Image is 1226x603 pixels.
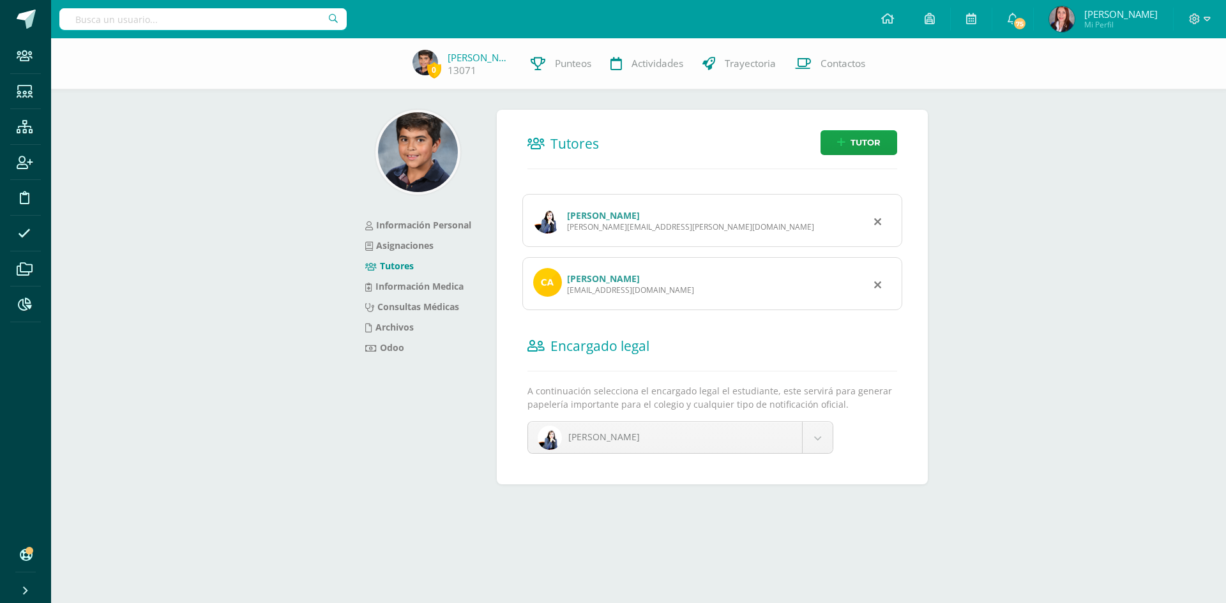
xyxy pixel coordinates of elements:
span: Tutores [550,135,599,153]
a: Trayectoria [693,38,785,89]
a: Archivos [365,321,414,333]
a: Asignaciones [365,239,434,251]
a: Punteos [521,38,601,89]
img: c60ca78152bdbd4b3ed2ee5b196249e7.png [378,112,458,192]
img: 68420fe926b8e73ad87cf6ae7d9ce361.png [412,50,438,75]
div: [PERSON_NAME][EMAIL_ADDRESS][PERSON_NAME][DOMAIN_NAME] [567,221,814,232]
a: [PERSON_NAME] [567,209,640,221]
span: [PERSON_NAME] [1084,8,1158,20]
a: Información Personal [365,219,471,231]
a: Actividades [601,38,693,89]
p: A continuación selecciona el encargado legal el estudiante, este servirá para generar papelería i... [527,384,897,411]
a: [PERSON_NAME] [567,272,640,285]
span: Encargado legal [550,337,649,355]
a: Tutor [821,130,897,155]
img: profile image [533,205,562,234]
span: 0 [427,62,441,78]
a: 13071 [448,64,476,77]
div: Remover [874,213,881,228]
a: Información Medica [365,280,464,292]
span: Trayectoria [725,57,776,70]
img: f519f5c71b4249acbc874d735f4f43e2.png [1049,6,1075,32]
a: Contactos [785,38,875,89]
img: d63767e6bb1c97bf9fbdde8d3ddbca13.png [538,426,562,450]
span: Punteos [555,57,591,70]
span: Actividades [632,57,683,70]
span: 75 [1013,17,1027,31]
span: [PERSON_NAME] [568,431,640,443]
a: Consultas Médicas [365,301,459,313]
img: profile image [533,268,562,297]
div: [EMAIL_ADDRESS][DOMAIN_NAME] [567,285,694,295]
input: Busca un usuario... [59,8,347,30]
span: Contactos [821,57,865,70]
a: Odoo [365,341,404,354]
a: [PERSON_NAME] [448,51,511,64]
a: [PERSON_NAME] [528,422,833,453]
div: Remover [874,276,881,292]
a: Tutores [365,260,414,272]
span: Tutor [851,131,881,154]
span: Mi Perfil [1084,19,1158,30]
